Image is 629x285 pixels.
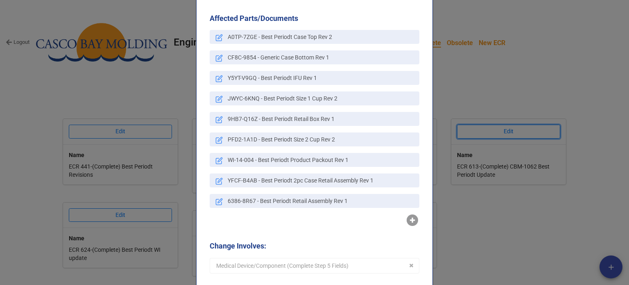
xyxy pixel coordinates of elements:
p: A0TP-7ZGE - Best Periodt Case Top Rev 2 [228,33,416,41]
label: Affected Parts/Documents [210,13,298,24]
p: PFD2-1A1D - Best Periodt Size 2 Cup Rev 2 [228,135,416,144]
label: Change Involves: [210,240,266,252]
p: Y5YT-V9GQ - Best Periodt IFU Rev 1 [228,74,416,82]
p: WI-14-004 - Best Periodt Product Packout Rev 1 [228,156,416,164]
p: 6386-8R67 - Best Periodt Retail Assembly Rev 1 [228,197,416,205]
p: YFCF-B4AB - Best Periodt 2pc Case Retail Assembly Rev 1 [228,176,416,185]
p: CF8C-9854 - Generic Case Bottom Rev 1 [228,53,416,62]
p: 9HB7-Q16Z - Best Periodt Retail Box Rev 1 [228,115,416,123]
p: JWYC-6KNQ - Best Periodt Size 1 Cup Rev 2 [228,94,416,103]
